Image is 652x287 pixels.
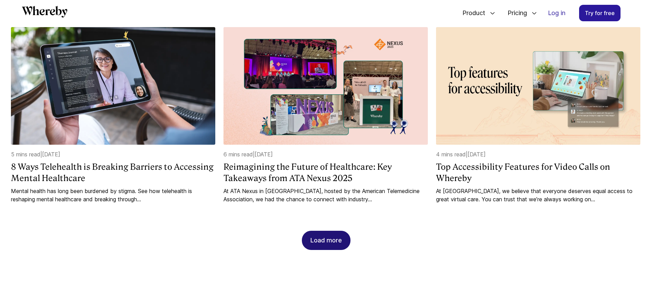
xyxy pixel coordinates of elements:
span: Product [456,2,487,24]
a: At ATA Nexus in [GEOGRAPHIC_DATA], hosted by the American Telemedicine Association, we had the ch... [223,187,428,203]
p: 4 mins read | [DATE] [436,150,640,158]
a: Try for free [579,5,621,21]
div: Load more [310,231,342,250]
a: 8 Ways Telehealth is Breaking Barriers to Accessing Mental Healthcare [11,161,215,184]
a: Mental health has long been burdened by stigma. See how telehealth is reshaping mental healthcare... [11,187,215,203]
a: At [GEOGRAPHIC_DATA], we believe that everyone deserves equal access to great virtual care. You c... [436,187,640,203]
svg: Whereby [22,6,67,17]
a: Whereby [22,6,67,20]
a: Top Accessibility Features for Video Calls on Whereby [436,161,640,184]
button: Load more [302,231,350,250]
span: Pricing [501,2,529,24]
a: Log in [542,5,571,21]
p: 5 mins read | [DATE] [11,150,215,158]
a: Reimagining the Future of Healthcare: Key Takeaways from ATA Nexus 2025 [223,161,428,184]
p: 6 mins read | [DATE] [223,150,428,158]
